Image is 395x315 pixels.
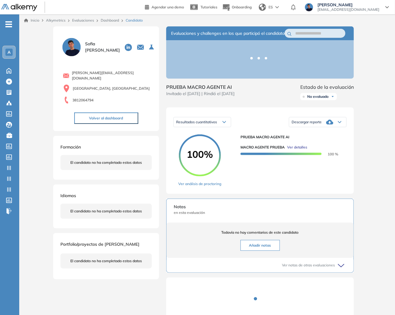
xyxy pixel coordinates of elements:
[307,94,329,99] span: No evaluado
[292,120,322,124] span: Descargar reporte
[24,18,39,23] a: Inicio
[152,5,184,9] span: Agendar una demo
[174,210,346,215] span: en esta evaluación
[317,2,379,7] span: [PERSON_NAME]
[70,208,142,214] span: El candidato no ha completado estos datos
[240,145,285,150] span: MACRO AGENTE PRUEBA
[8,50,11,55] span: A
[74,112,138,124] button: Volver al dashboard
[201,5,217,9] span: Tutoriales
[282,262,335,268] span: Ver notas de otras evaluaciones
[174,204,346,210] span: Notas
[46,18,66,22] span: Alkymetrics
[179,149,221,159] span: 100%
[70,160,142,165] span: El candidato no ha completado estos datos
[166,91,234,97] span: Invitado el [DATE] | Rindió el [DATE]
[72,97,93,103] span: 3812064794
[171,30,285,37] span: Evaluaciones y challenges en los que participó el candidato
[287,145,307,150] span: Ver detalles
[232,5,252,9] span: Onboarding
[222,1,252,14] button: Onboarding
[178,181,221,187] a: Ver análisis de proctoring
[1,4,37,11] img: Logo
[101,18,119,22] a: Dashboard
[240,134,342,140] span: PRUEBA MACRO AGENTE AI
[317,7,379,12] span: [EMAIL_ADDRESS][DOMAIN_NAME]
[166,83,234,91] span: PRUEBA MACRO AGENTE AI
[85,41,120,53] span: Sofia [PERSON_NAME]
[72,18,94,22] a: Evaluaciones
[174,230,346,235] span: Todavía no hay comentarios de este candidato
[60,144,81,150] span: Formación
[60,241,139,247] span: Portfolio/proyectos de [PERSON_NAME]
[331,95,335,98] img: Ícono de flecha
[321,152,338,156] span: 100 %
[70,258,142,264] span: El candidato no ha completado estos datos
[300,83,354,91] span: Estado de la evaluación
[176,120,217,124] span: Resultados cuantitativos
[73,86,150,91] span: [GEOGRAPHIC_DATA], [GEOGRAPHIC_DATA]
[268,4,273,10] span: ES
[145,3,184,10] a: Agendar una demo
[126,18,143,23] span: Candidato
[259,4,266,11] img: world
[275,6,279,8] img: arrow
[285,145,307,150] button: Ver detalles
[60,36,83,58] img: PROFILE_MENU_LOGO_USER
[5,24,12,25] i: -
[72,70,152,81] span: [PERSON_NAME][EMAIL_ADDRESS][DOMAIN_NAME]
[240,240,280,251] button: Añadir notas
[60,193,76,198] span: Idiomas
